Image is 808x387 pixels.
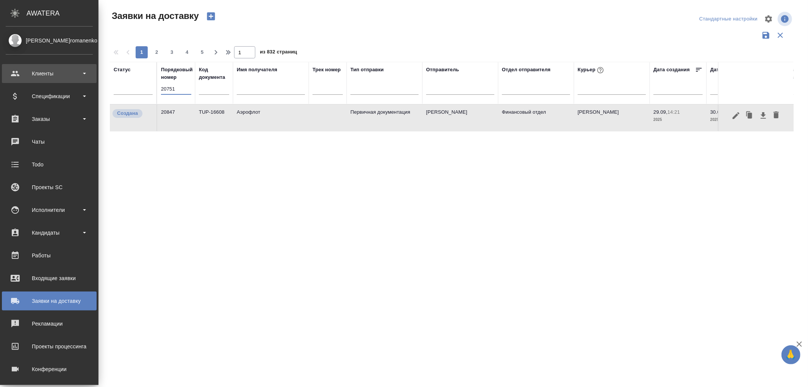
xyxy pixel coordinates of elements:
p: 2025 [653,116,703,124]
div: Порядковый номер [161,66,193,81]
a: Проекты SC [2,178,97,197]
td: Первичная документация [347,105,422,131]
div: Конференции [6,363,93,375]
a: Todo [2,155,97,174]
div: Todo [6,159,93,170]
td: TUP-16608 [195,105,233,131]
div: Тип отправки [350,66,384,74]
button: Сохранить фильтры [759,28,773,42]
div: Код документа [199,66,229,81]
button: Редактировать [730,108,742,123]
div: Проекты SC [6,182,93,193]
p: 29.09, [653,109,667,115]
span: из 832 страниц [260,47,297,58]
div: split button [697,13,760,25]
td: Аэрофлот [233,105,309,131]
div: Имя получателя [237,66,277,74]
span: 5 [196,49,208,56]
p: 2025 [710,116,760,124]
div: Исполнители [6,204,93,216]
a: Конференции [2,360,97,379]
td: [PERSON_NAME] [574,105,650,131]
div: Клиенты [6,68,93,79]
button: 2 [151,46,163,58]
span: 2 [151,49,163,56]
a: Работы [2,246,97,265]
div: Кандидаты [6,227,93,238]
div: AWATERA [27,6,98,21]
div: Новая заявка, еще не передана в работу [112,108,153,119]
button: 🙏 [781,345,800,364]
a: Входящие заявки [2,269,97,288]
span: 3 [166,49,178,56]
button: Скачать [757,108,770,123]
td: 20847 [157,105,195,131]
button: 3 [166,46,178,58]
span: Заявки на доставку [110,10,199,22]
button: 4 [181,46,193,58]
p: 14:21 [667,109,680,115]
div: Отправитель [426,66,459,74]
div: Отдел отправителя [502,66,550,74]
div: Курьер [578,65,605,75]
button: Клонировать [742,108,757,123]
td: [PERSON_NAME] [422,105,498,131]
div: Работы [6,250,93,261]
p: Создана [117,110,138,117]
button: Создать [202,10,220,23]
span: Настроить таблицу [760,10,778,28]
a: Проекты процессинга [2,337,97,356]
div: Чаты [6,136,93,147]
div: Входящие заявки [6,273,93,284]
div: Проекты процессинга [6,341,93,352]
p: 30.09, [710,109,724,115]
a: Чаты [2,132,97,151]
a: Заявки на доставку [2,291,97,310]
td: Финансовый отдел [498,105,574,131]
div: Заявки на доставку [6,295,93,307]
button: Сбросить фильтры [773,28,788,42]
div: Дата доставки [710,66,746,74]
button: Удалить [770,108,783,123]
div: Статус [114,66,131,74]
div: Дата создания [653,66,690,74]
button: 5 [196,46,208,58]
div: Рекламации [6,318,93,329]
div: [PERSON_NAME]romanenko [6,36,93,45]
span: 🙏 [785,347,797,363]
div: Заказы [6,113,93,125]
div: Спецификации [6,91,93,102]
div: Трек номер [313,66,341,74]
span: 4 [181,49,193,56]
a: Рекламации [2,314,97,333]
